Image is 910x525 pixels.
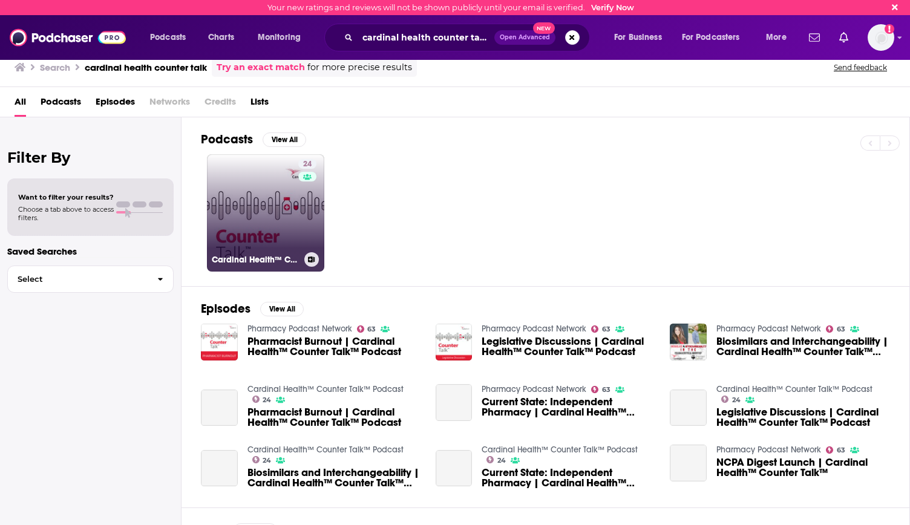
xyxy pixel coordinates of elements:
[482,384,586,394] a: Pharmacy Podcast Network
[96,92,135,117] a: Episodes
[263,458,271,463] span: 24
[591,325,610,333] a: 63
[15,92,26,117] a: All
[212,255,300,265] h3: Cardinal Health™ Counter Talk™ Podcast
[205,92,236,117] span: Credits
[208,29,234,46] span: Charts
[201,132,253,147] h2: Podcasts
[307,60,412,74] span: for more precise results
[200,28,241,47] a: Charts
[8,275,148,283] span: Select
[201,301,250,316] h2: Episodes
[716,407,890,428] a: Legislative Discussions | Cardinal Health™ Counter Talk™ Podcast
[40,62,70,73] h3: Search
[357,325,376,333] a: 63
[716,445,821,455] a: Pharmacy Podcast Network
[258,29,301,46] span: Monitoring
[482,324,586,334] a: Pharmacy Podcast Network
[716,336,890,357] a: Biosimilars and Interchangeability | Cardinal Health™ Counter Talk™ Podcast
[837,448,845,453] span: 63
[533,22,555,34] span: New
[336,24,601,51] div: Search podcasts, credits, & more...
[716,457,890,478] a: NCPA Digest Launch | Cardinal Health™ Counter Talk™
[482,336,655,357] span: Legislative Discussions | Cardinal Health™ Counter Talk™ Podcast
[670,324,707,360] img: Biosimilars and Interchangeability | Cardinal Health™ Counter Talk™ Podcast
[250,92,269,117] a: Lists
[7,149,174,166] h2: Filter By
[716,384,872,394] a: Cardinal Health™ Counter Talk™ Podcast
[436,450,473,487] a: Current State: Independent Pharmacy | Cardinal Health™ Counter Talk™ Podcast
[500,34,550,41] span: Open Advanced
[436,384,473,421] a: Current State: Independent Pharmacy | Cardinal Health™ Counter Talk™ Podcast
[826,325,845,333] a: 63
[482,445,638,455] a: Cardinal Health™ Counter Talk™ Podcast
[201,324,238,360] img: Pharmacist Burnout | Cardinal Health™ Counter Talk™ Podcast
[834,27,853,48] a: Show notifications dropdown
[247,336,421,357] a: Pharmacist Burnout | Cardinal Health™ Counter Talk™ Podcast
[18,205,114,222] span: Choose a tab above to access filters.
[494,30,555,45] button: Open AdvancedNew
[436,324,473,360] img: Legislative Discussions | Cardinal Health™ Counter Talk™ Podcast
[482,468,655,488] a: Current State: Independent Pharmacy | Cardinal Health™ Counter Talk™ Podcast
[252,456,272,463] a: 24
[837,327,845,332] span: 63
[486,456,506,463] a: 24
[247,468,421,488] span: Biosimilars and Interchangeability | Cardinal Health™ Counter Talk™ Podcast
[201,390,238,426] a: Pharmacist Burnout | Cardinal Health™ Counter Talk™ Podcast
[497,458,506,463] span: 24
[804,27,825,48] a: Show notifications dropdown
[41,92,81,117] a: Podcasts
[207,154,324,272] a: 24Cardinal Health™ Counter Talk™ Podcast
[670,445,707,481] a: NCPA Digest Launch | Cardinal Health™ Counter Talk™
[263,397,271,403] span: 24
[758,28,802,47] button: open menu
[7,266,174,293] button: Select
[885,24,894,34] svg: Email not verified
[868,24,894,51] img: User Profile
[674,28,758,47] button: open menu
[201,450,238,487] a: Biosimilars and Interchangeability | Cardinal Health™ Counter Talk™ Podcast
[260,302,304,316] button: View All
[247,324,352,334] a: Pharmacy Podcast Network
[358,28,494,47] input: Search podcasts, credits, & more...
[201,301,304,316] a: EpisodesView All
[721,396,741,403] a: 24
[247,384,404,394] a: Cardinal Health™ Counter Talk™ Podcast
[670,390,707,426] a: Legislative Discussions | Cardinal Health™ Counter Talk™ Podcast
[267,3,634,12] div: Your new ratings and reviews will not be shown publicly until your email is verified.
[247,407,421,428] a: Pharmacist Burnout | Cardinal Health™ Counter Talk™ Podcast
[830,62,891,73] button: Send feedback
[367,327,376,332] span: 63
[303,158,312,171] span: 24
[252,396,272,403] a: 24
[602,387,610,393] span: 63
[682,29,740,46] span: For Podcasters
[149,92,190,117] span: Networks
[482,397,655,417] a: Current State: Independent Pharmacy | Cardinal Health™ Counter Talk™ Podcast
[142,28,201,47] button: open menu
[732,397,741,403] span: 24
[10,26,126,49] img: Podchaser - Follow, Share and Rate Podcasts
[606,28,677,47] button: open menu
[249,28,316,47] button: open menu
[602,327,610,332] span: 63
[18,193,114,201] span: Want to filter your results?
[7,246,174,257] p: Saved Searches
[868,24,894,51] button: Show profile menu
[868,24,894,51] span: Logged in as bria.marlowe
[201,132,306,147] a: PodcastsView All
[298,159,316,169] a: 24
